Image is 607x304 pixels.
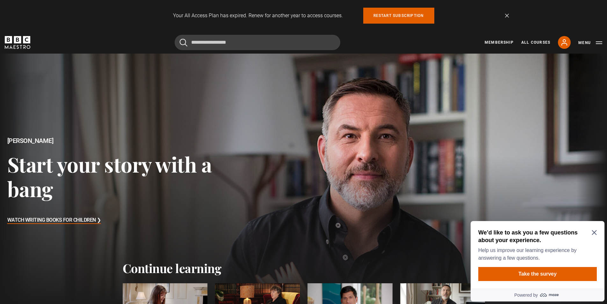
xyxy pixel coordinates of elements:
h3: Watch Writing Books for Children ❯ [7,216,101,225]
a: Powered by maze [3,70,136,83]
button: Take the survey [10,48,129,63]
button: Close Maze Prompt [124,11,129,17]
h2: We’d like to ask you a few questions about your experience. [10,10,126,26]
input: Search [175,35,340,50]
button: Toggle navigation [578,40,602,46]
a: All Courses [521,40,550,45]
h2: Continue learning [123,261,485,276]
div: Optional study invitation [3,3,136,83]
p: Help us improve our learning experience by answering a few questions. [10,28,126,43]
button: Submit the search query [180,39,187,47]
p: Your All Access Plan has expired. Renew for another year to access courses. [173,12,343,19]
a: Restart subscription [363,8,434,24]
a: Membership [485,40,514,45]
h2: [PERSON_NAME] [7,137,243,145]
svg: BBC Maestro [5,36,30,49]
h3: Start your story with a bang [7,152,243,201]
